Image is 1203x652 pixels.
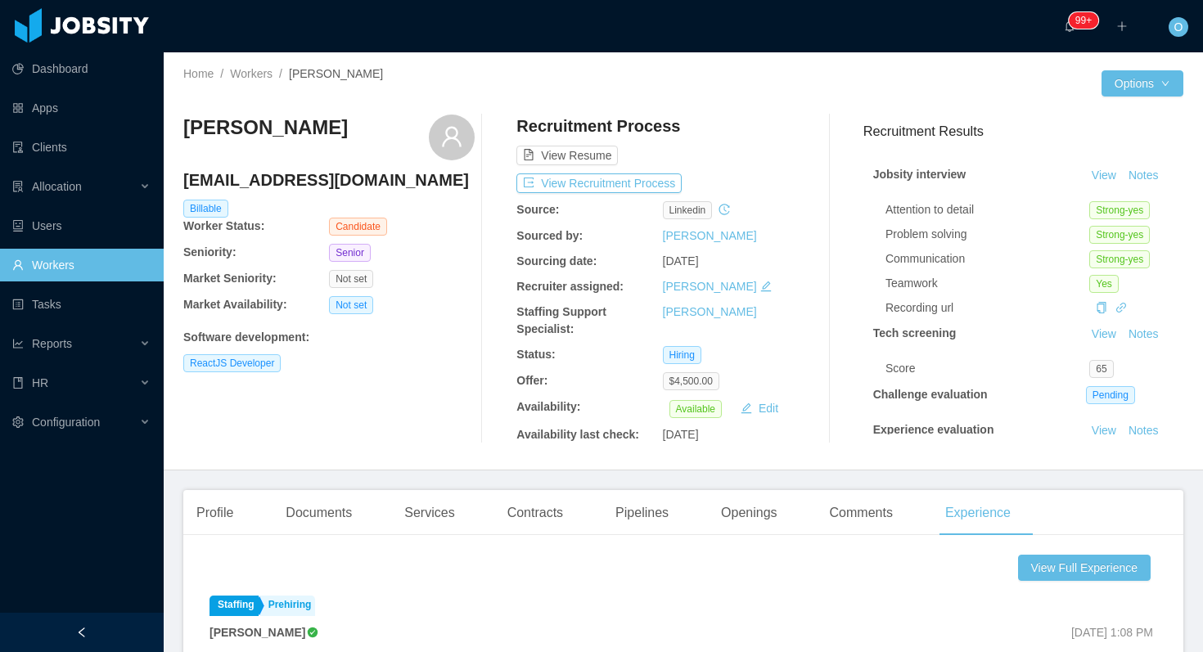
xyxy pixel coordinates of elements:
i: icon: setting [12,416,24,428]
span: Pending [1086,386,1135,404]
b: Market Availability: [183,298,287,311]
span: O [1174,17,1183,37]
b: Software development : [183,330,309,344]
span: Strong-yes [1089,250,1150,268]
span: Not set [329,270,373,288]
span: HR [32,376,48,389]
span: $4,500.00 [663,372,719,390]
b: Status: [516,348,555,361]
div: Openings [708,490,791,536]
b: Source: [516,203,559,216]
span: [DATE] 1:08 PM [1071,626,1153,639]
div: Attention to detail [885,201,1089,218]
b: Staffing Support Specialist: [516,305,606,335]
button: View Full Experience [1018,555,1151,581]
i: icon: line-chart [12,338,24,349]
strong: Tech screening [873,326,957,339]
b: Seniority: [183,245,237,259]
strong: Challenge evaluation [873,388,988,401]
b: Recruiter assigned: [516,280,624,293]
strong: Jobsity interview [873,168,966,181]
h3: Recruitment Results [863,121,1183,142]
button: Optionsicon: down [1102,70,1183,97]
div: Contracts [494,490,576,536]
i: icon: book [12,377,24,389]
button: Notes [1122,421,1165,441]
i: icon: bell [1064,20,1075,32]
a: Workers [230,67,273,80]
span: Billable [183,200,228,218]
a: icon: robotUsers [12,209,151,242]
a: [PERSON_NAME] [663,229,757,242]
i: icon: link [1115,302,1127,313]
a: Home [183,67,214,80]
button: icon: exportView Recruitment Process [516,173,682,193]
button: Notes [1122,166,1165,186]
div: Experience [932,490,1024,536]
a: icon: userWorkers [12,249,151,281]
span: / [220,67,223,80]
div: Teamwork [885,275,1089,292]
div: Documents [273,490,365,536]
h4: [EMAIL_ADDRESS][DOMAIN_NAME] [183,169,475,191]
span: Allocation [32,180,82,193]
span: Yes [1089,275,1119,293]
div: Problem solving [885,226,1089,243]
a: icon: exportView Recruitment Process [516,177,682,190]
span: Senior [329,244,371,262]
i: icon: edit [760,281,772,292]
h3: [PERSON_NAME] [183,115,348,141]
strong: [PERSON_NAME] [210,626,305,639]
b: Market Seniority: [183,272,277,285]
b: Offer: [516,374,547,387]
div: Pipelines [602,490,682,536]
span: [PERSON_NAME] [289,67,383,80]
i: icon: copy [1096,302,1107,313]
sup: 1637 [1069,12,1098,29]
span: [DATE] [663,254,699,268]
span: linkedin [663,201,713,219]
strong: Experience evaluation [873,423,994,436]
i: icon: history [719,204,730,215]
div: Comments [817,490,906,536]
span: Configuration [32,416,100,429]
b: Sourced by: [516,229,583,242]
i: icon: solution [12,181,24,192]
span: 65 [1089,360,1113,378]
div: Copy [1096,299,1107,317]
a: Prehiring [260,596,316,616]
span: [DATE] [663,428,699,441]
b: Sourcing date: [516,254,597,268]
b: Availability: [516,400,580,413]
a: View [1086,327,1122,340]
i: icon: plus [1116,20,1128,32]
a: [PERSON_NAME] [663,305,757,318]
a: [PERSON_NAME] [663,280,757,293]
button: icon: file-textView Resume [516,146,618,165]
a: icon: appstoreApps [12,92,151,124]
div: Score [885,360,1089,377]
b: Worker Status: [183,219,264,232]
span: Strong-yes [1089,226,1150,244]
span: Hiring [663,346,701,364]
a: Staffing [210,596,259,616]
div: Communication [885,250,1089,268]
span: Reports [32,337,72,350]
button: icon: editEdit [734,398,785,418]
a: icon: file-textView Resume [516,149,618,162]
a: View [1086,169,1122,182]
span: Candidate [329,218,387,236]
span: / [279,67,282,80]
span: ReactJS Developer [183,354,281,372]
a: icon: auditClients [12,131,151,164]
div: Services [391,490,467,536]
button: Notes [1122,325,1165,344]
div: Profile [183,490,246,536]
a: View [1086,424,1122,437]
span: Not set [329,296,373,314]
b: Availability last check: [516,428,639,441]
i: icon: user [440,125,463,148]
div: Recording url [885,299,1089,317]
a: icon: profileTasks [12,288,151,321]
a: icon: pie-chartDashboard [12,52,151,85]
